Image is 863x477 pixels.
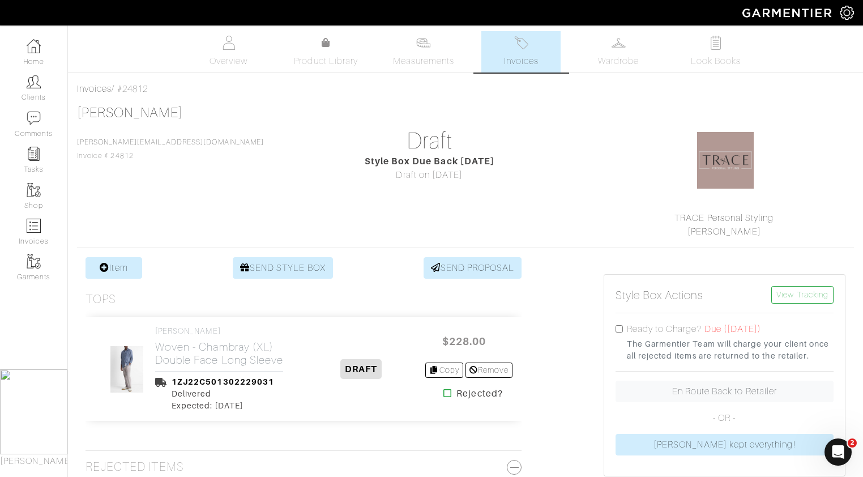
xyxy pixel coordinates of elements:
[77,105,183,120] a: [PERSON_NAME]
[709,36,723,50] img: todo-9ac3debb85659649dc8f770b8b6100bb5dab4b48dedcbae339e5042a72dfd3cc.svg
[309,155,550,168] div: Style Box Due Back [DATE]
[172,400,274,412] div: Expected: [DATE]
[416,36,430,50] img: measurements-466bbee1fd09ba9460f595b01e5d73f9e2bff037440d3c8f018324cb6cdf7a4a.svg
[86,257,142,279] a: Item
[616,434,834,455] a: [PERSON_NAME] kept everything!
[697,132,754,189] img: 1583817110766.png
[840,6,854,20] img: gear-icon-white-bd11855cb880d31180b6d7d6211b90ccbf57a29d726f0c71d8c61bd08dd39cc2.png
[294,54,358,68] span: Product Library
[210,54,247,68] span: Overview
[676,31,755,73] a: Look Books
[456,387,502,401] strong: Rejected?
[616,288,704,302] h5: Style Box Actions
[172,377,274,386] a: 1ZJ22C501302229031
[155,340,283,367] h2: Woven - Chambray (XL) Double Face Long Sleeve
[465,363,512,378] a: Remove
[616,381,834,402] a: En Route Back to Retailer
[77,138,264,160] span: Invoice # 24812
[27,219,41,233] img: orders-icon-0abe47150d42831381b5fb84f609e132dff9fe21cb692f30cb5eec754e2cba89.png
[430,329,498,354] span: $228.00
[393,54,455,68] span: Measurements
[674,213,774,223] a: TRACE Personal Styling
[27,39,41,53] img: dashboard-icon-dbcd8f5a0b271acd01030246c82b418ddd0df26cd7fceb0bd07c9910d44c42f6.png
[233,257,333,279] a: SEND STYLE BOX
[824,438,852,466] iframe: Intercom live chat
[598,54,639,68] span: Wardrobe
[27,147,41,161] img: reminder-icon-8004d30b9f0a5d33ae49ab947aed9ed385cf756f9e5892f1edd6e32f2345188e.png
[86,460,522,474] h3: Rejected Items
[27,254,41,269] img: garments-icon-b7da505a4dc4fd61783c78ac3ca0ef83fa9d6f193b1c9dc38574b1d14d53ca28.png
[189,31,268,73] a: Overview
[425,363,463,378] a: Copy
[77,84,112,94] a: Invoices
[77,138,264,146] a: [PERSON_NAME][EMAIL_ADDRESS][DOMAIN_NAME]
[221,36,236,50] img: basicinfo-40fd8af6dae0f16599ec9e87c0ef1c0a1fdea2edbe929e3d69a839185d80c458.svg
[340,359,382,379] span: DRAFT
[27,75,41,89] img: clients-icon-6bae9207a08558b7cb47a8932f037763ab4055f8c8b6bfacd5dc20c3e0201464.png
[704,324,762,334] span: Due ([DATE])
[771,286,834,304] a: View Tracking
[424,257,522,279] a: SEND PROPOSAL
[287,36,366,68] a: Product Library
[504,54,539,68] span: Invoices
[77,82,854,96] div: / #24812
[86,292,116,306] h3: Tops
[616,411,834,425] p: - OR -
[627,322,702,336] label: Ready to Charge?
[691,54,741,68] span: Look Books
[155,326,283,336] h4: [PERSON_NAME]
[155,326,283,367] a: [PERSON_NAME] Woven - Chambray (XL)Double Face Long Sleeve
[579,31,658,73] a: Wardrobe
[848,438,857,448] span: 2
[309,127,550,155] h1: Draft
[514,36,528,50] img: orders-27d20c2124de7fd6de4e0e44c1d41de31381a507db9b33961299e4e07d508b8c.svg
[481,31,561,73] a: Invoices
[384,31,464,73] a: Measurements
[737,3,840,23] img: garmentier-logo-header-white-b43fb05a5012e4ada735d5af1a66efaba907eab6374d6393d1fbf88cb4ef424d.png
[27,111,41,125] img: comment-icon-a0a6a9ef722e966f86d9cbdc48e553b5cf19dbc54f86b18d962a5391bc8f6eb6.png
[627,338,834,362] small: The Garmentier Team will charge your client once all rejected items are returned to the retailer.
[687,227,761,237] a: [PERSON_NAME]
[309,168,550,182] div: Draft on [DATE]
[27,183,41,197] img: garments-icon-b7da505a4dc4fd61783c78ac3ca0ef83fa9d6f193b1c9dc38574b1d14d53ca28.png
[612,36,626,50] img: wardrobe-487a4870c1b7c33e795ec22d11cfc2ed9d08956e64fb3008fe2437562e282088.svg
[172,388,274,400] div: Delivered
[110,346,144,393] img: Double-Face-Long-Sleeve-424CHA.jpeg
